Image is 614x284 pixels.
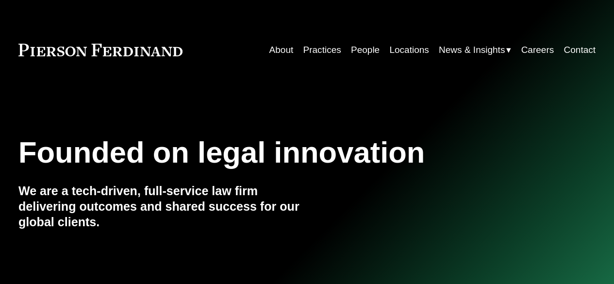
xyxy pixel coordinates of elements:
[351,41,380,59] a: People
[521,41,554,59] a: Careers
[439,42,505,58] span: News & Insights
[303,41,341,59] a: Practices
[18,135,499,169] h1: Founded on legal innovation
[389,41,429,59] a: Locations
[564,41,596,59] a: Contact
[439,41,511,59] a: folder dropdown
[269,41,294,59] a: About
[18,184,307,230] h4: We are a tech-driven, full-service law firm delivering outcomes and shared success for our global...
